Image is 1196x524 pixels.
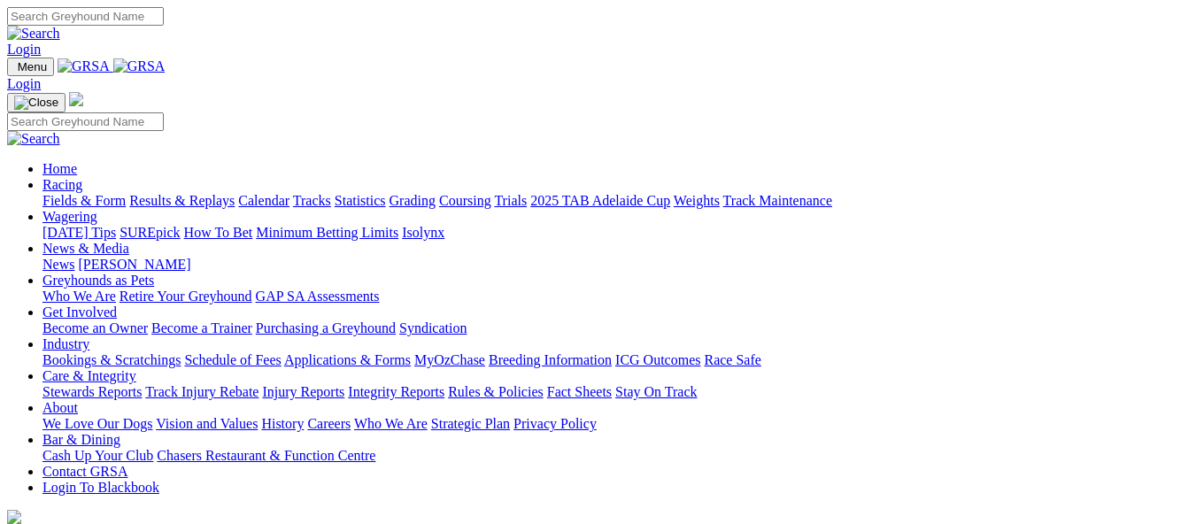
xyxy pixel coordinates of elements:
[129,193,235,208] a: Results & Replays
[42,400,78,415] a: About
[284,352,411,367] a: Applications & Forms
[489,352,612,367] a: Breeding Information
[256,320,396,335] a: Purchasing a Greyhound
[113,58,166,74] img: GRSA
[402,225,444,240] a: Isolynx
[42,209,97,224] a: Wagering
[42,241,129,256] a: News & Media
[7,93,66,112] button: Toggle navigation
[42,273,154,288] a: Greyhounds as Pets
[42,480,159,495] a: Login To Blackbook
[42,416,1189,432] div: About
[42,464,127,479] a: Contact GRSA
[261,416,304,431] a: History
[615,384,697,399] a: Stay On Track
[7,42,41,57] a: Login
[69,92,83,106] img: logo-grsa-white.png
[7,7,164,26] input: Search
[431,416,510,431] a: Strategic Plan
[723,193,832,208] a: Track Maintenance
[120,289,252,304] a: Retire Your Greyhound
[262,384,344,399] a: Injury Reports
[7,510,21,524] img: logo-grsa-white.png
[42,352,1189,368] div: Industry
[307,416,351,431] a: Careers
[42,161,77,176] a: Home
[238,193,289,208] a: Calendar
[42,257,1189,273] div: News & Media
[42,320,148,335] a: Become an Owner
[494,193,527,208] a: Trials
[414,352,485,367] a: MyOzChase
[145,384,258,399] a: Track Injury Rebate
[42,432,120,447] a: Bar & Dining
[7,76,41,91] a: Login
[42,368,136,383] a: Care & Integrity
[42,289,116,304] a: Who We Are
[439,193,491,208] a: Coursing
[7,26,60,42] img: Search
[58,58,110,74] img: GRSA
[256,289,380,304] a: GAP SA Assessments
[293,193,331,208] a: Tracks
[42,384,142,399] a: Stewards Reports
[156,416,258,431] a: Vision and Values
[513,416,597,431] a: Privacy Policy
[354,416,428,431] a: Who We Are
[42,416,152,431] a: We Love Our Dogs
[42,225,116,240] a: [DATE] Tips
[18,60,47,73] span: Menu
[184,352,281,367] a: Schedule of Fees
[42,225,1189,241] div: Wagering
[78,257,190,272] a: [PERSON_NAME]
[42,336,89,351] a: Industry
[151,320,252,335] a: Become a Trainer
[7,58,54,76] button: Toggle navigation
[42,257,74,272] a: News
[547,384,612,399] a: Fact Sheets
[42,352,181,367] a: Bookings & Scratchings
[704,352,760,367] a: Race Safe
[42,177,82,192] a: Racing
[42,448,1189,464] div: Bar & Dining
[399,320,467,335] a: Syndication
[157,448,375,463] a: Chasers Restaurant & Function Centre
[42,384,1189,400] div: Care & Integrity
[615,352,700,367] a: ICG Outcomes
[120,225,180,240] a: SUREpick
[335,193,386,208] a: Statistics
[348,384,444,399] a: Integrity Reports
[390,193,436,208] a: Grading
[448,384,544,399] a: Rules & Policies
[42,448,153,463] a: Cash Up Your Club
[42,289,1189,304] div: Greyhounds as Pets
[14,96,58,110] img: Close
[256,225,398,240] a: Minimum Betting Limits
[42,304,117,320] a: Get Involved
[530,193,670,208] a: 2025 TAB Adelaide Cup
[42,320,1189,336] div: Get Involved
[7,112,164,131] input: Search
[7,131,60,147] img: Search
[42,193,1189,209] div: Racing
[42,193,126,208] a: Fields & Form
[674,193,720,208] a: Weights
[184,225,253,240] a: How To Bet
